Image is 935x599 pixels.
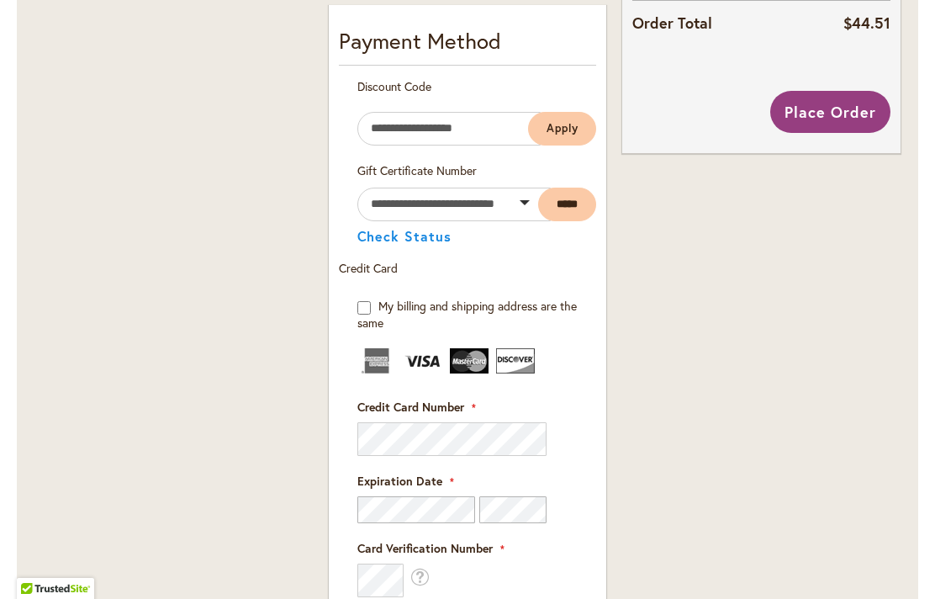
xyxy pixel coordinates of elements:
[528,112,597,146] button: Apply
[357,298,577,331] span: My billing and shipping address are the same
[632,10,712,34] strong: Order Total
[770,91,890,133] button: Place Order
[357,162,477,178] span: Gift Certificate Number
[357,540,493,556] span: Card Verification Number
[13,539,60,586] iframe: Launch Accessibility Center
[843,13,890,33] span: $44.51
[784,102,876,122] span: Place Order
[450,348,489,374] img: MasterCard
[357,348,396,374] img: American Express
[357,399,464,415] span: Credit Card Number
[339,25,597,66] div: Payment Method
[357,473,442,489] span: Expiration Date
[404,348,442,374] img: Visa
[357,230,452,243] button: Check Status
[496,348,535,374] img: Discover
[547,121,578,135] span: Apply
[357,78,431,94] span: Discount Code
[339,260,398,276] span: Credit Card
